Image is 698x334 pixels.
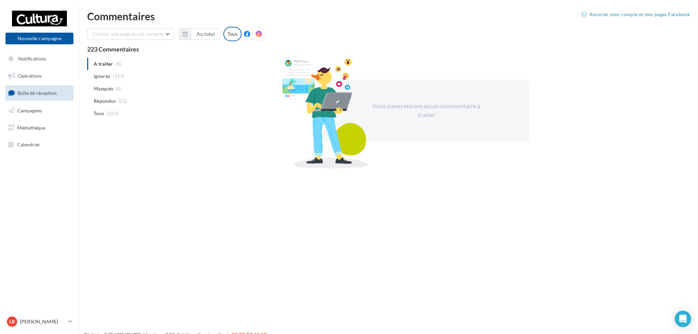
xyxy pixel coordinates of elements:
[5,315,73,328] a: LB [PERSON_NAME]
[4,103,75,118] a: Campagnes
[223,27,242,41] div: Tous
[17,142,40,147] span: Calendrier
[107,111,118,116] span: (223)
[17,124,45,130] span: Médiathèque
[191,28,221,40] button: Au total
[179,28,221,40] button: Au total
[9,318,15,325] span: LB
[20,318,66,325] p: [PERSON_NAME]
[113,74,125,79] span: (197)
[5,33,73,44] button: Nouvelle campagne
[94,98,116,104] span: Répondus
[367,102,485,119] div: Vous n'avez encore aucun commentaire à traiter
[118,98,127,104] span: (22)
[675,311,691,327] div: Open Intercom Messenger
[4,121,75,135] a: Médiathèque
[4,137,75,152] a: Calendrier
[87,46,690,52] div: 223 Commentaires
[4,52,72,66] button: Notifications
[17,108,42,113] span: Campagnes
[116,86,122,91] span: (4)
[581,10,690,19] a: Associer mon compte et mes pages Facebook
[18,90,57,96] span: Boîte de réception
[94,85,113,92] span: Masqués
[93,31,162,37] span: Choisir une page ou un compte
[87,28,174,40] button: Choisir une page ou un compte
[87,11,690,21] div: Commentaires
[18,73,42,79] span: Opérations
[4,86,75,100] a: Boîte de réception
[4,69,75,83] a: Opérations
[18,56,46,62] span: Notifications
[94,110,104,117] span: Tous
[94,73,110,80] span: Ignorés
